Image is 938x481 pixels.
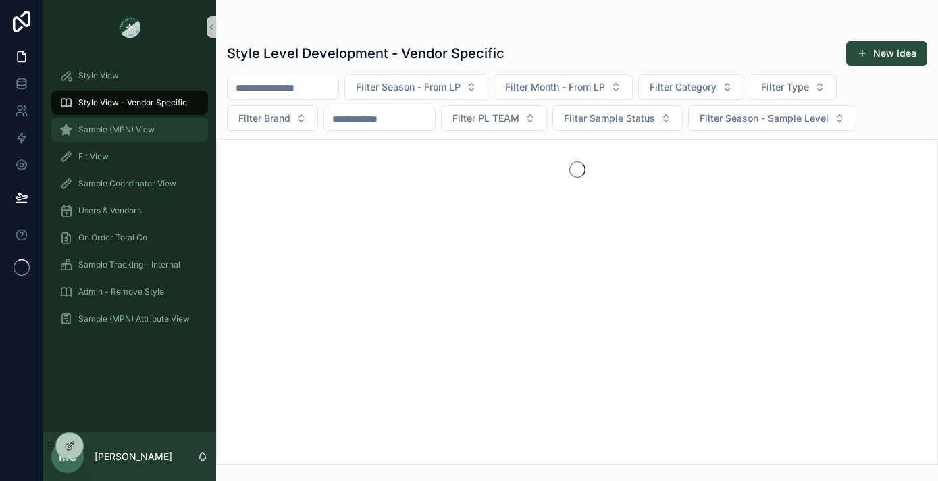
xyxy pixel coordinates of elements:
[95,450,172,463] p: [PERSON_NAME]
[846,41,927,66] button: New Idea
[761,80,809,94] span: Filter Type
[441,105,547,131] button: Select Button
[564,111,655,125] span: Filter Sample Status
[78,286,164,297] span: Admin - Remove Style
[356,80,461,94] span: Filter Season - From LP
[227,44,504,63] h1: Style Level Development - Vendor Specific
[51,91,208,115] a: Style View - Vendor Specific
[78,124,155,135] span: Sample (MPN) View
[51,199,208,223] a: Users & Vendors
[51,226,208,250] a: On Order Total Co
[494,74,633,100] button: Select Button
[51,64,208,88] a: Style View
[51,307,208,331] a: Sample (MPN) Attribute View
[78,151,109,162] span: Fit View
[688,105,856,131] button: Select Button
[78,259,180,270] span: Sample Tracking - Internal
[51,172,208,196] a: Sample Coordinator View
[119,16,140,38] img: App logo
[505,80,605,94] span: Filter Month - From LP
[344,74,488,100] button: Select Button
[700,111,829,125] span: Filter Season - Sample Level
[78,70,119,81] span: Style View
[51,280,208,304] a: Admin - Remove Style
[78,232,147,243] span: On Order Total Co
[78,313,190,324] span: Sample (MPN) Attribute View
[51,118,208,142] a: Sample (MPN) View
[43,54,216,349] div: scrollable content
[638,74,744,100] button: Select Button
[750,74,837,100] button: Select Button
[78,178,176,189] span: Sample Coordinator View
[650,80,716,94] span: Filter Category
[78,97,187,108] span: Style View - Vendor Specific
[452,111,519,125] span: Filter PL TEAM
[238,111,290,125] span: Filter Brand
[552,105,683,131] button: Select Button
[227,105,318,131] button: Select Button
[78,205,141,216] span: Users & Vendors
[51,145,208,169] a: Fit View
[51,253,208,277] a: Sample Tracking - Internal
